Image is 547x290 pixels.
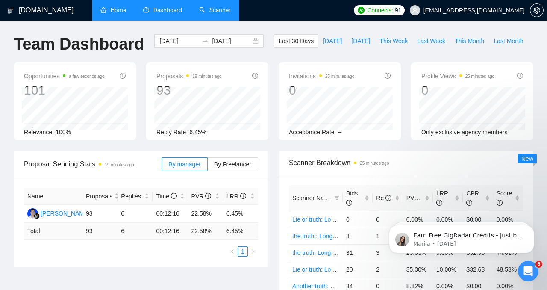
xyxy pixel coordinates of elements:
[279,36,314,46] span: Last 30 Days
[343,261,373,278] td: 20
[517,73,523,79] span: info-circle
[412,34,450,48] button: Last Week
[168,161,200,168] span: By manager
[212,36,251,46] input: End date
[367,6,393,15] span: Connects:
[274,34,318,48] button: Last 30 Days
[188,205,223,223] td: 22.58%
[530,3,544,17] button: setting
[153,6,182,14] span: Dashboard
[24,159,162,169] span: Proposal Sending Stats
[56,129,71,136] span: 100%
[421,71,494,81] span: Profile Views
[105,163,134,167] time: 19 minutes ago
[466,190,479,206] span: CPR
[343,228,373,244] td: 8
[403,261,433,278] td: 35.00%
[521,155,533,162] span: New
[436,200,442,206] span: info-circle
[100,6,126,14] a: homeHome
[417,36,445,46] span: Last Week
[343,244,373,261] td: 31
[82,188,118,205] th: Proposals
[332,192,341,204] span: filter
[118,223,153,240] td: 6
[436,190,448,206] span: LRR
[156,193,176,200] span: Time
[338,129,342,136] span: --
[346,200,352,206] span: info-circle
[292,195,332,201] span: Scanner Name
[421,82,494,98] div: 0
[238,247,247,256] a: 1
[466,200,472,206] span: info-circle
[373,244,403,261] td: 3
[289,157,523,168] span: Scanner Breakdown
[250,249,256,254] span: right
[455,36,484,46] span: This Month
[202,38,209,44] span: swap-right
[41,209,90,218] div: [PERSON_NAME]
[463,261,493,278] td: $32.63
[156,82,222,98] div: 93
[373,228,403,244] td: 1
[323,36,342,46] span: [DATE]
[346,190,358,206] span: Bids
[153,223,188,240] td: 00:12:16
[238,246,248,257] li: 1
[240,193,246,199] span: info-circle
[34,213,40,219] img: gigradar-bm.png
[351,36,370,46] span: [DATE]
[535,261,542,268] span: 8
[156,129,186,136] span: Reply Rate
[497,190,512,206] span: Score
[385,195,391,201] span: info-circle
[118,188,153,205] th: Replies
[358,7,365,14] img: upwork-logo.png
[373,211,403,228] td: 0
[82,223,118,240] td: 93
[171,193,177,199] span: info-circle
[223,205,258,223] td: 6.45%
[292,266,386,273] a: Lie or truth: Long-term vue gigradar
[226,193,246,200] span: LRR
[373,261,403,278] td: 2
[156,71,222,81] span: Proposals
[489,34,528,48] button: Last Month
[7,4,13,18] img: logo
[318,34,347,48] button: [DATE]
[292,283,400,290] a: Another truth: Long-term laravel gigradar
[375,34,412,48] button: This Week
[27,208,38,219] img: NM
[118,205,153,223] td: 6
[421,129,508,136] span: Only exclusive agency members
[24,82,105,98] div: 101
[497,200,503,206] span: info-circle
[192,74,221,79] time: 19 minutes ago
[518,261,538,281] iframe: Intercom live chat
[494,36,523,46] span: Last Month
[433,261,463,278] td: 10.00%
[27,210,90,216] a: NM[PERSON_NAME]
[120,73,126,79] span: info-circle
[69,74,104,79] time: a few seconds ago
[420,195,426,201] span: info-circle
[191,193,212,200] span: PVR
[248,246,258,257] button: right
[465,74,494,79] time: 25 minutes ago
[205,193,211,199] span: info-circle
[376,195,391,201] span: Re
[199,6,231,14] a: searchScanner
[159,36,198,46] input: Start date
[230,249,235,254] span: left
[202,38,209,44] span: to
[24,71,105,81] span: Opportunities
[24,223,82,240] td: Total
[227,246,238,257] button: left
[252,73,258,79] span: info-circle
[379,36,408,46] span: This Week
[189,129,206,136] span: 6.45%
[530,7,543,14] span: setting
